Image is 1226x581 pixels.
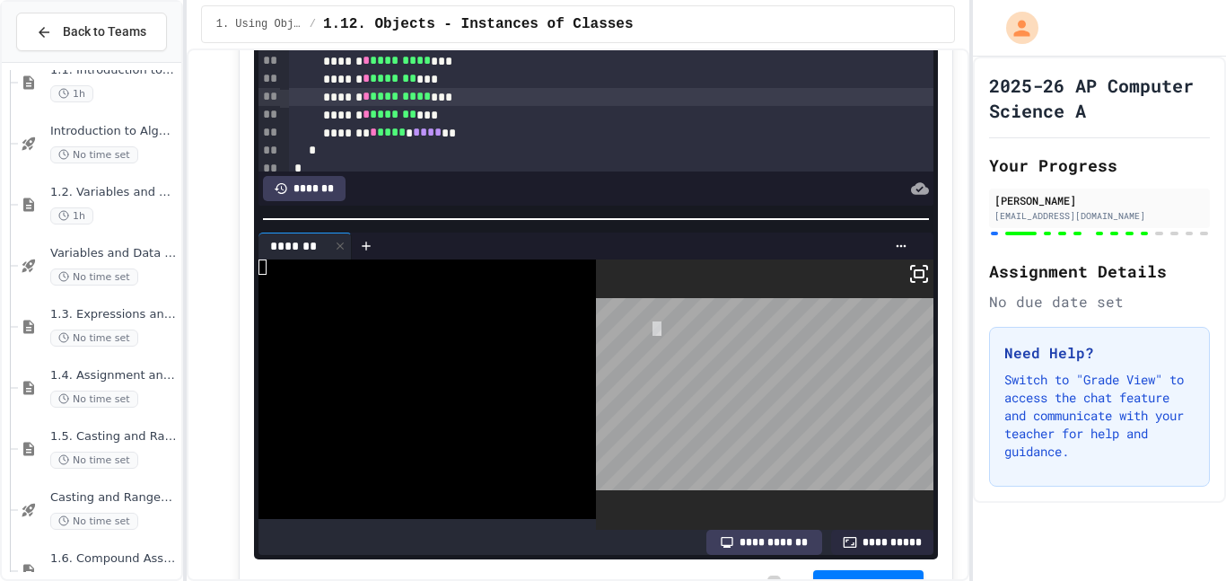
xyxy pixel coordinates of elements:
[310,17,316,31] span: /
[989,291,1210,313] div: No due date set
[50,185,178,200] span: 1.2. Variables and Data Types
[16,13,167,51] button: Back to Teams
[50,490,178,506] span: Casting and Ranges of variables - Quiz
[994,209,1204,223] div: [EMAIL_ADDRESS][DOMAIN_NAME]
[63,22,146,41] span: Back to Teams
[50,307,178,322] span: 1.3. Expressions and Output [New]
[50,429,178,445] span: 1.5. Casting and Ranges of Values
[50,513,138,530] span: No time set
[50,146,138,163] span: No time set
[50,63,178,78] span: 1.1. Introduction to Algorithms, Programming, and Compilers
[50,391,138,408] span: No time set
[216,17,302,31] span: 1. Using Objects and Methods
[989,73,1210,123] h1: 2025-26 AP Computer Science A
[1004,342,1195,364] h3: Need Help?
[50,85,93,102] span: 1h
[50,330,138,347] span: No time set
[994,192,1204,208] div: [PERSON_NAME]
[50,268,138,286] span: No time set
[989,259,1210,284] h2: Assignment Details
[50,246,178,261] span: Variables and Data Types - Quiz
[50,368,178,383] span: 1.4. Assignment and Input
[323,13,634,35] span: 1.12. Objects - Instances of Classes
[1004,371,1195,461] p: Switch to "Grade View" to access the chat feature and communicate with your teacher for help and ...
[987,7,1043,48] div: My Account
[50,124,178,139] span: Introduction to Algorithms, Programming, and Compilers
[50,207,93,224] span: 1h
[50,551,178,567] span: 1.6. Compound Assignment Operators
[50,452,138,469] span: No time set
[989,153,1210,178] h2: Your Progress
